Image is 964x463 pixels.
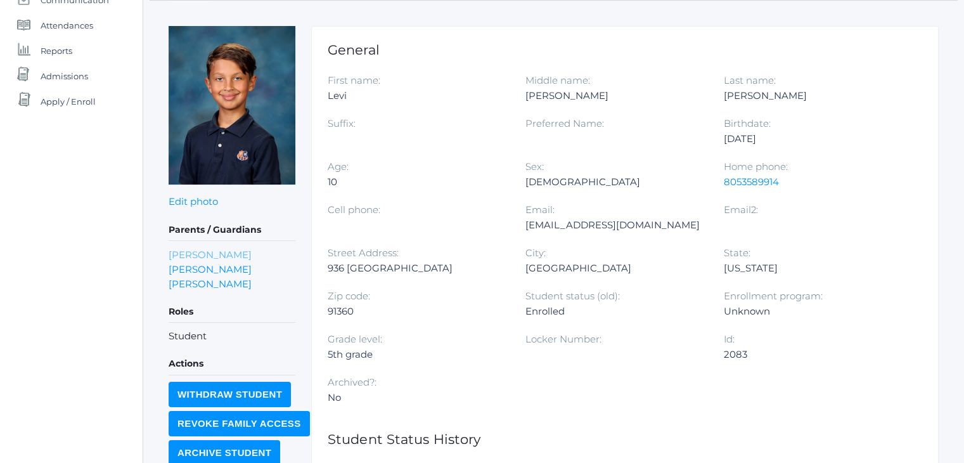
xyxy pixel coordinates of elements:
[525,74,590,86] label: Middle name:
[328,432,922,447] h1: Student Status History
[169,382,291,407] input: Withdraw Student
[169,301,295,323] h5: Roles
[328,333,382,345] label: Grade level:
[525,304,704,319] div: Enrolled
[328,42,922,57] h1: General
[525,160,544,173] label: Sex:
[724,247,750,259] label: State:
[525,117,604,129] label: Preferred Name:
[724,160,788,173] label: Home phone:
[724,88,903,103] div: [PERSON_NAME]
[525,88,704,103] div: [PERSON_NAME]
[169,329,295,344] li: Student
[328,247,399,259] label: Street Address:
[169,262,252,277] a: [PERSON_NAME]
[41,38,72,63] span: Reports
[169,219,295,241] h5: Parents / Guardians
[328,117,356,129] label: Suffix:
[525,174,704,190] div: [DEMOGRAPHIC_DATA]
[525,204,555,216] label: Email:
[724,204,758,216] label: Email2:
[724,347,903,362] div: 2083
[525,247,546,259] label: City:
[328,88,506,103] div: Levi
[169,353,295,375] h5: Actions
[724,176,779,188] a: 8053589914
[328,261,506,276] div: 936 [GEOGRAPHIC_DATA]
[724,74,776,86] label: Last name:
[328,376,376,388] label: Archived?:
[525,290,620,302] label: Student status (old):
[328,160,349,173] label: Age:
[724,117,771,129] label: Birthdate:
[169,277,252,291] a: [PERSON_NAME]
[328,347,506,362] div: 5th grade
[724,290,823,302] label: Enrollment program:
[328,174,506,190] div: 10
[328,204,380,216] label: Cell phone:
[41,63,88,89] span: Admissions
[525,261,704,276] div: [GEOGRAPHIC_DATA]
[724,333,735,345] label: Id:
[169,26,295,185] img: Levi Dailey-Langin
[328,304,506,319] div: 91360
[169,411,310,436] input: Revoke Family Access
[328,74,380,86] label: First name:
[328,390,506,405] div: No
[169,247,252,262] a: [PERSON_NAME]
[724,261,903,276] div: [US_STATE]
[525,218,704,233] div: [EMAIL_ADDRESS][DOMAIN_NAME]
[41,13,93,38] span: Attendances
[328,290,370,302] label: Zip code:
[525,333,601,345] label: Locker Number:
[41,89,96,114] span: Apply / Enroll
[724,304,903,319] div: Unknown
[724,131,903,147] div: [DATE]
[169,195,218,207] a: Edit photo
